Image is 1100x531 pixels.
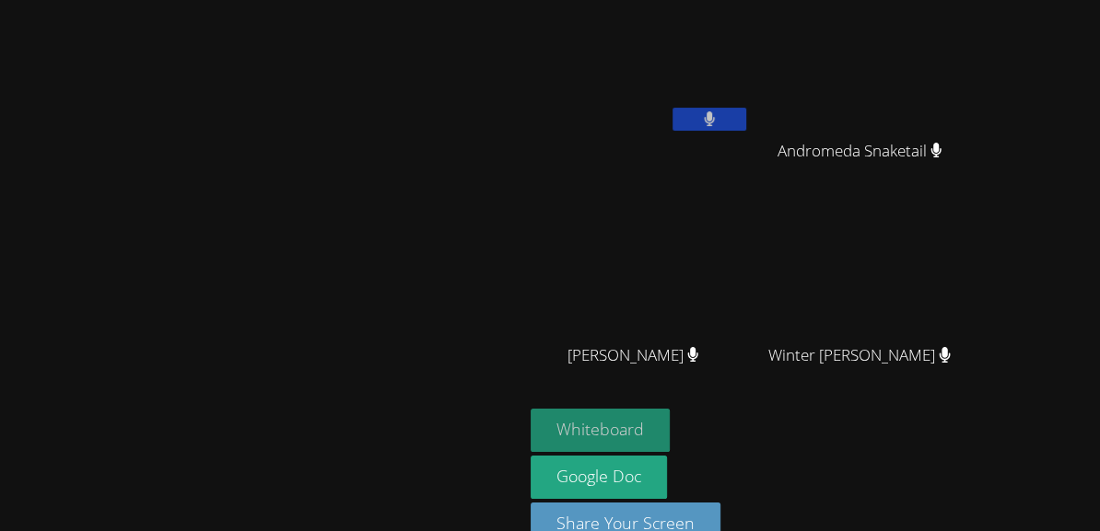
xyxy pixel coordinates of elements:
span: [PERSON_NAME] [568,342,699,369]
a: Google Doc [531,456,667,499]
span: Andromeda Snaketail [778,138,942,165]
span: Winter [PERSON_NAME] [768,342,951,369]
button: Whiteboard [531,409,670,452]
